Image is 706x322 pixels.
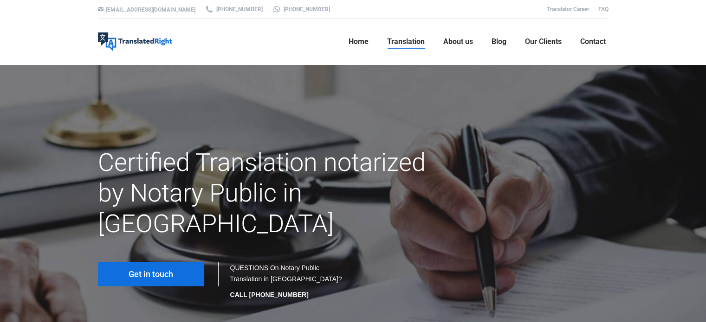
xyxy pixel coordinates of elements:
a: FAQ [598,6,609,13]
div: QUESTIONS On Notary Public Translation in [GEOGRAPHIC_DATA]? [230,262,344,300]
img: Translated Right [98,32,172,51]
a: Translation [384,27,427,57]
a: Contact [577,27,609,57]
strong: CALL [PHONE_NUMBER] [230,291,309,298]
a: Blog [489,27,509,57]
a: [PHONE_NUMBER] [205,5,263,13]
span: Get in touch [129,270,173,279]
span: Contact [580,37,606,46]
a: Our Clients [522,27,564,57]
span: Blog [492,37,506,46]
span: About us [443,37,473,46]
a: About us [440,27,476,57]
span: Translation [387,37,425,46]
a: [EMAIL_ADDRESS][DOMAIN_NAME] [106,6,195,13]
a: Translator Career [547,6,589,13]
a: Get in touch [98,262,204,286]
a: [PHONE_NUMBER] [272,5,330,13]
span: Our Clients [525,37,562,46]
h1: Certified Translation notarized by Notary Public in [GEOGRAPHIC_DATA] [98,147,434,239]
a: Home [346,27,371,57]
span: Home [349,37,369,46]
